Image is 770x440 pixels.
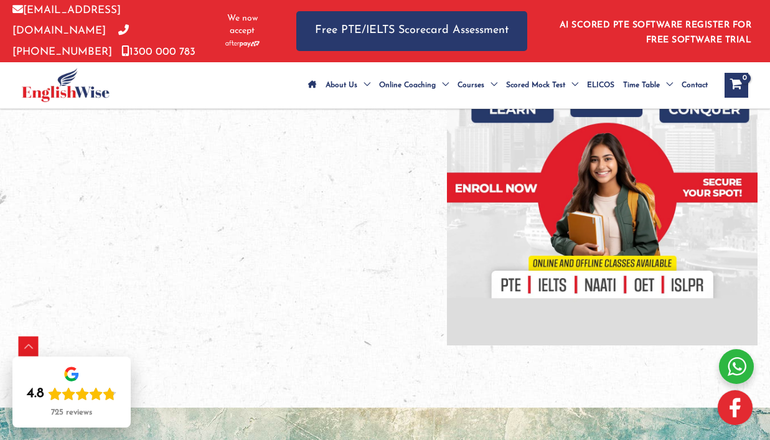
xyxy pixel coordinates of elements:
[725,73,748,98] a: View Shopping Cart, empty
[304,63,712,107] nav: Site Navigation: Main Menu
[22,68,110,102] img: cropped-ew-logo
[453,63,502,107] a: CoursesMenu Toggle
[27,385,116,403] div: Rating: 4.8 out of 5
[225,40,260,47] img: Afterpay-Logo
[220,12,265,37] span: We now accept
[51,408,92,418] div: 725 reviews
[660,63,673,107] span: Menu Toggle
[447,35,758,345] img: banner-new-img
[677,63,712,107] a: Contact
[506,63,565,107] span: Scored Mock Test
[587,63,614,107] span: ELICOS
[12,5,121,36] a: [EMAIL_ADDRESS][DOMAIN_NAME]
[623,63,660,107] span: Time Table
[619,63,677,107] a: Time TableMenu Toggle
[682,63,708,107] span: Contact
[436,63,449,107] span: Menu Toggle
[583,63,619,107] a: ELICOS
[484,63,497,107] span: Menu Toggle
[565,63,578,107] span: Menu Toggle
[321,63,375,107] a: About UsMenu Toggle
[12,26,129,57] a: [PHONE_NUMBER]
[326,63,357,107] span: About Us
[718,390,753,425] img: white-facebook.png
[27,385,44,403] div: 4.8
[560,21,752,45] a: AI SCORED PTE SOFTWARE REGISTER FOR FREE SOFTWARE TRIAL
[375,63,453,107] a: Online CoachingMenu Toggle
[357,63,370,107] span: Menu Toggle
[552,11,758,51] aside: Header Widget 1
[121,47,195,57] a: 1300 000 783
[296,11,527,50] a: Free PTE/IELTS Scorecard Assessment
[502,63,583,107] a: Scored Mock TestMenu Toggle
[379,63,436,107] span: Online Coaching
[458,63,484,107] span: Courses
